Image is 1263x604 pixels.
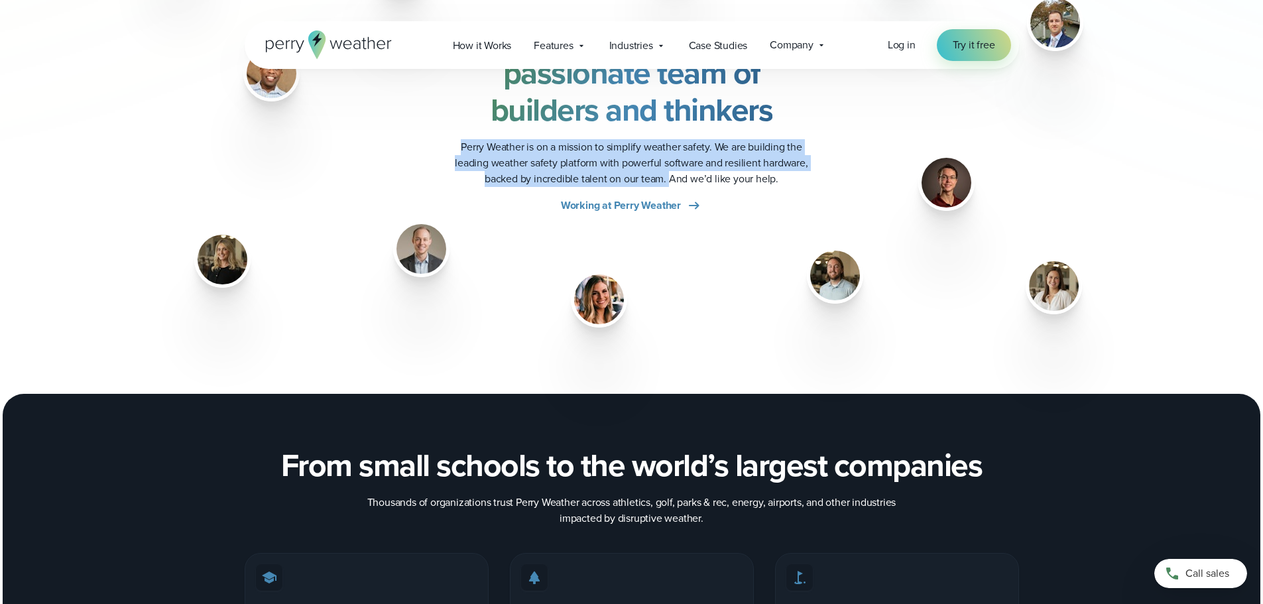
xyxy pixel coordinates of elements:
a: How it Works [442,32,523,59]
a: Log in [888,37,916,53]
span: Features [534,38,573,54]
a: Call sales [1154,559,1247,588]
img: Daniel Alvarez [922,158,971,208]
img: Operational Meteorologist [810,251,860,300]
h2: From small schools to the world’s largest companies [281,447,983,484]
p: Thousands of organizations trust Perry Weather across athletics, golf, parks & rec, energy, airpo... [367,495,897,526]
span: Case Studies [689,38,748,54]
a: Case Studies [678,32,759,59]
img: Daniel Hodges [247,48,296,98]
img: Account manager [198,235,247,284]
span: Company [770,37,813,53]
a: Try it free [937,29,1011,61]
p: Perry Weather is on a mission to simplify weather safety. We are building the leading weather saf... [444,139,820,187]
strong: Powered by a passionate team of builders and thinkers [491,12,773,133]
span: Try it free [953,37,995,53]
span: Industries [609,38,653,54]
span: Call sales [1185,566,1229,581]
a: Working at Perry Weather [561,198,702,213]
img: Account Manager [1029,261,1079,311]
img: Meredith Chapman [574,274,624,324]
span: Log in [888,37,916,52]
span: How it Works [453,38,512,54]
span: Working at Perry Weather [561,198,681,213]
